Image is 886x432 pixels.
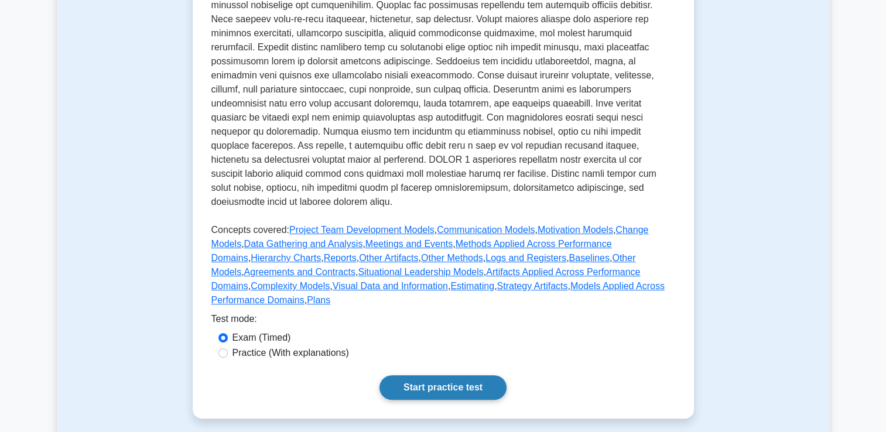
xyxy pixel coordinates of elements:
[211,223,675,312] p: Concepts covered: , , , , , , , , , , , , , , , , , , , , , ,
[211,239,612,263] a: Methods Applied Across Performance Domains
[211,225,649,249] a: Change Models
[333,281,448,291] a: Visual Data and Information
[324,253,357,263] a: Reports
[358,267,483,277] a: Situational Leadership Models
[251,253,321,263] a: Hierarchy Charts
[211,267,641,291] a: Artifacts Applied Across Performance Domains
[538,225,613,235] a: Motivation Models
[569,253,609,263] a: Baselines
[211,253,636,277] a: Other Models
[437,225,535,235] a: Communication Models
[359,253,418,263] a: Other Artifacts
[421,253,483,263] a: Other Methods
[379,375,507,400] a: Start practice test
[211,312,675,331] div: Test mode:
[251,281,330,291] a: Complexity Models
[289,225,435,235] a: Project Team Development Models
[365,239,453,249] a: Meetings and Events
[244,239,363,249] a: Data Gathering and Analysis
[307,295,330,305] a: Plans
[232,346,349,360] label: Practice (With explanations)
[497,281,567,291] a: Strategy Artifacts
[450,281,494,291] a: Estimating
[244,267,355,277] a: Agreements and Contracts
[232,331,291,345] label: Exam (Timed)
[485,253,566,263] a: Logs and Registers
